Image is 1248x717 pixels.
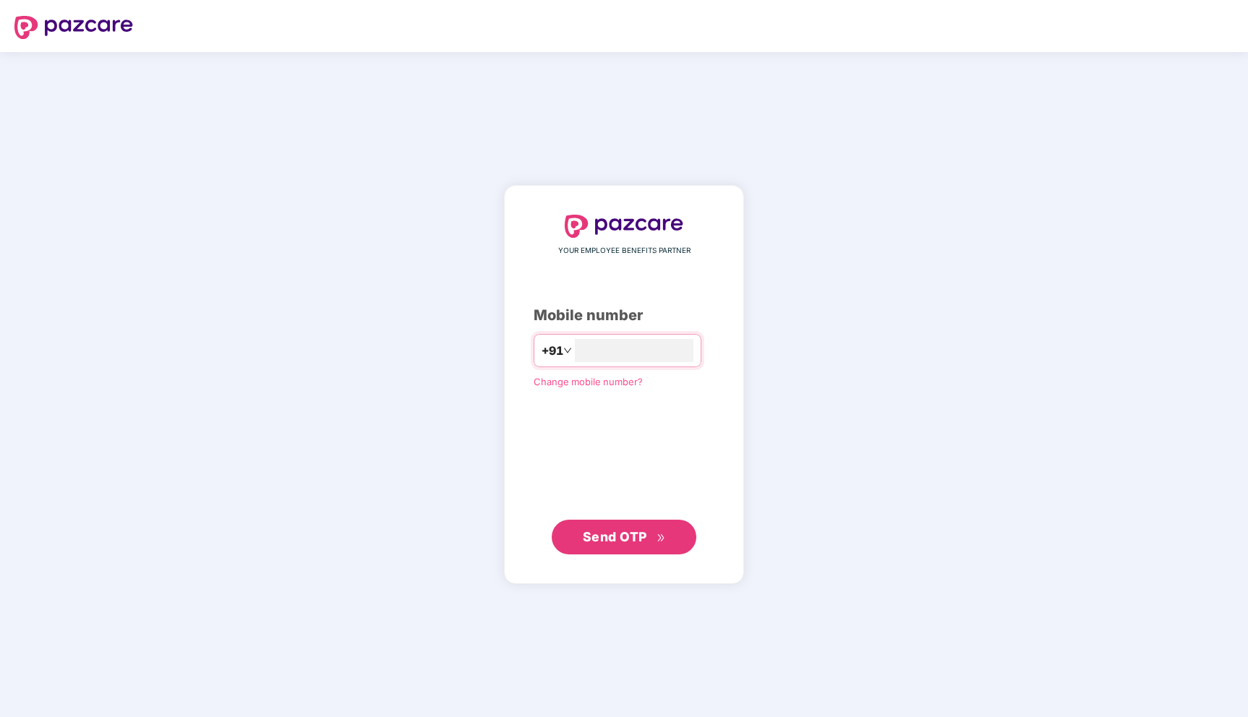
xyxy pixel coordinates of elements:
span: +91 [542,342,563,360]
span: double-right [657,533,666,543]
img: logo [565,215,683,238]
a: Change mobile number? [534,376,643,387]
div: Mobile number [534,304,714,327]
span: YOUR EMPLOYEE BENEFITS PARTNER [558,245,691,257]
img: logo [14,16,133,39]
span: down [563,346,572,355]
button: Send OTPdouble-right [552,520,696,554]
span: Send OTP [583,529,647,544]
